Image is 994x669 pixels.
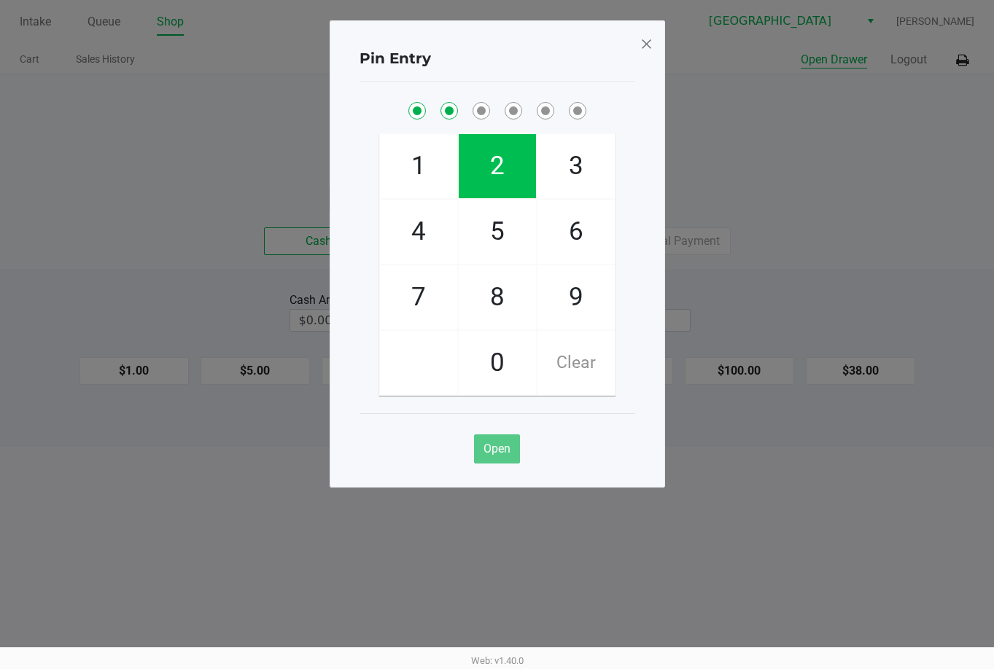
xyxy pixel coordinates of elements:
[471,655,524,666] span: Web: v1.40.0
[459,134,536,198] span: 2
[459,331,536,395] span: 0
[459,200,536,264] span: 5
[537,200,615,264] span: 6
[537,265,615,329] span: 9
[360,47,431,69] h4: Pin Entry
[459,265,536,329] span: 8
[380,200,457,264] span: 4
[537,134,615,198] span: 3
[537,331,615,395] span: Clear
[380,265,457,329] span: 7
[380,134,457,198] span: 1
